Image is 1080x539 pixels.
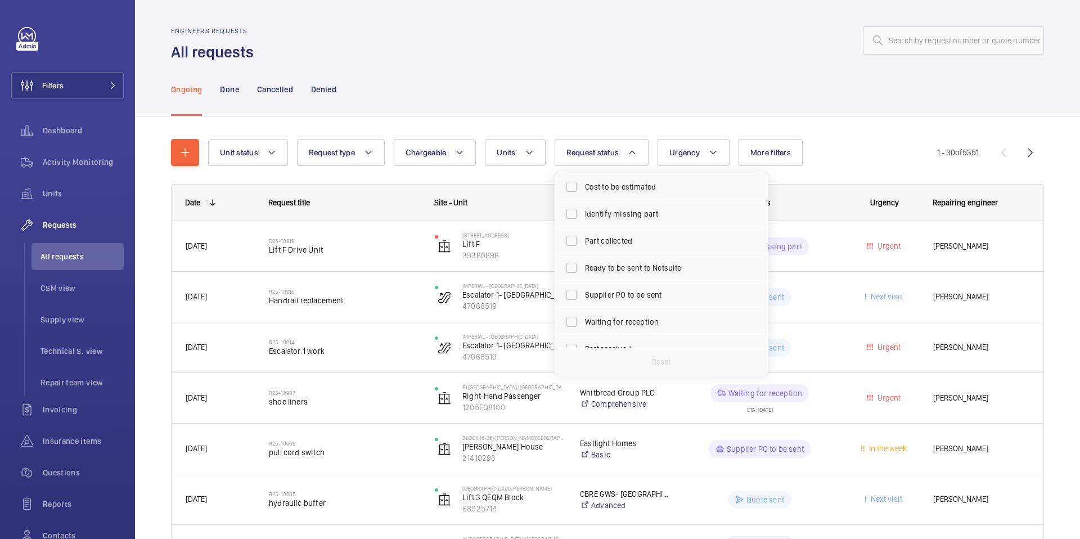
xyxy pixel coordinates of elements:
[868,495,902,504] span: Next visit
[462,452,565,464] p: 21410293
[870,198,899,207] span: Urgency
[652,356,671,367] p: Reset
[309,148,355,157] span: Request type
[43,219,124,231] span: Requests
[43,467,124,478] span: Questions
[43,404,124,415] span: Invoicing
[933,341,1029,354] span: [PERSON_NAME]
[11,72,124,99] button: Filters
[186,241,207,250] span: [DATE]
[727,443,804,455] p: Supplier PO to be sent
[269,497,420,509] span: hydraulic buffer
[585,208,740,219] span: Identify missing part
[220,84,238,95] p: Done
[40,251,124,262] span: All requests
[269,447,420,458] span: pull cord switch
[585,316,740,327] span: Waiting for reception
[406,148,447,157] span: Chargeable
[438,442,451,456] img: elevator.svg
[580,449,669,460] a: Basic
[868,292,902,301] span: Next visit
[186,393,207,402] span: [DATE]
[462,384,565,390] p: PI [GEOGRAPHIC_DATA] ([GEOGRAPHIC_DATA])
[438,341,451,354] img: escalator.svg
[208,139,288,166] button: Unit status
[580,387,669,398] p: Whitbread Group PLC
[728,388,803,399] p: Waiting for reception
[747,402,773,412] div: ETA: [DATE]
[462,250,565,261] p: 39360896
[485,139,545,166] button: Units
[497,148,515,157] span: Units
[186,444,207,453] span: [DATE]
[40,377,124,388] span: Repair team view
[580,398,669,410] a: Comprehensive
[875,343,901,352] span: Urgent
[462,492,565,503] p: Lift 3 QEQM Block
[257,84,293,95] p: Cancelled
[43,125,124,136] span: Dashboard
[269,396,420,407] span: shoe liners
[462,289,565,300] p: Escalator 1- [GEOGRAPHIC_DATA] ([GEOGRAPHIC_DATA])
[462,333,565,340] p: Imperial - [GEOGRAPHIC_DATA]
[269,491,420,497] h2: R25-10905
[585,181,740,192] span: Cost to be estimated
[462,239,565,250] p: Lift F
[268,198,310,207] span: Request title
[269,244,420,255] span: Lift F Drive Unit
[746,494,784,505] p: Quote sent
[875,393,901,402] span: Urgent
[585,289,740,300] span: Supplier PO to be sent
[462,282,565,289] p: Imperial - [GEOGRAPHIC_DATA]
[438,290,451,304] img: escalator.svg
[40,282,124,294] span: CSM view
[43,498,124,510] span: Reports
[185,198,200,207] div: Date
[462,300,565,312] p: 47068519
[311,84,336,95] p: Denied
[867,444,907,453] span: In the week
[269,345,420,357] span: Escalator 1 work
[658,139,730,166] button: Urgency
[43,188,124,199] span: Units
[585,235,740,246] span: Part collected
[462,340,565,351] p: Escalator 1- [GEOGRAPHIC_DATA] ([GEOGRAPHIC_DATA])
[669,148,700,157] span: Urgency
[42,80,64,91] span: Filters
[269,440,420,447] h2: R25-10906
[580,438,669,449] p: Eastlight Homes
[462,232,565,239] p: [STREET_ADDRESS]
[186,343,207,352] span: [DATE]
[269,339,420,345] h2: R25-10914
[186,292,207,301] span: [DATE]
[462,351,565,362] p: 47068519
[171,42,260,62] h1: All requests
[875,241,901,250] span: Urgent
[462,441,565,452] p: [PERSON_NAME] House
[462,434,565,441] p: Block (6-26) [PERSON_NAME][GEOGRAPHIC_DATA]
[438,392,451,405] img: elevator.svg
[40,345,124,357] span: Technical S. view
[580,500,669,511] a: Advanced
[462,485,565,492] p: [GEOGRAPHIC_DATA][PERSON_NAME]
[297,139,385,166] button: Request type
[43,156,124,168] span: Activity Monitoring
[585,262,740,273] span: Ready to be sent to Netsuite
[933,442,1029,455] span: [PERSON_NAME]
[269,295,420,306] span: Handrail replacement
[933,198,998,207] span: Repairing engineer
[171,27,260,35] h2: Engineers requests
[863,26,1044,55] input: Search by request number or quote number
[937,149,979,156] span: 1 - 30 5351
[739,139,803,166] button: More filters
[171,84,202,95] p: Ongoing
[438,493,451,506] img: elevator.svg
[566,148,619,157] span: Request status
[438,240,451,253] img: elevator.svg
[269,237,420,244] h2: R25-10919
[555,139,649,166] button: Request status
[933,493,1029,506] span: [PERSON_NAME]
[220,148,258,157] span: Unit status
[269,288,420,295] h2: R25-10916
[186,495,207,504] span: [DATE]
